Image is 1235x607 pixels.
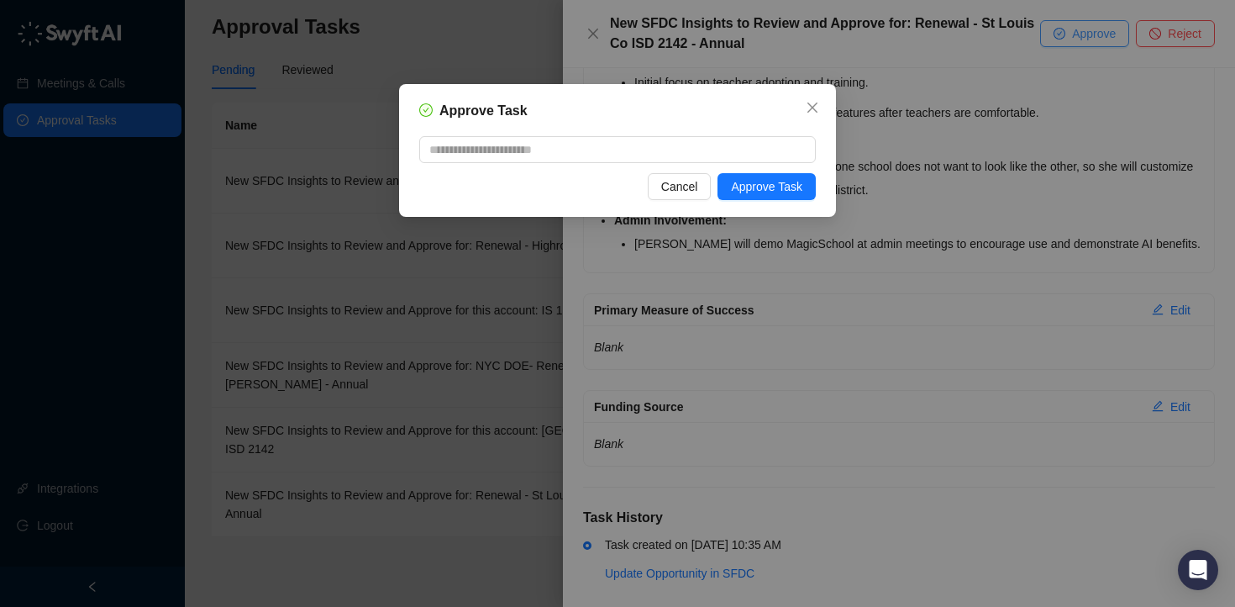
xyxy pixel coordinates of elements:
span: check-circle [419,103,433,117]
span: Cancel [661,177,698,196]
button: Cancel [648,173,712,200]
span: Approve Task [731,177,802,196]
button: Close [799,94,826,121]
span: close [806,101,819,114]
button: Approve Task [717,173,816,200]
div: Open Intercom Messenger [1178,550,1218,590]
h5: Approve Task [439,101,528,121]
